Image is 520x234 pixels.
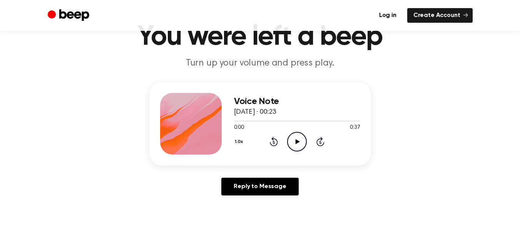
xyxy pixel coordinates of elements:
a: Log in [373,8,403,23]
span: [DATE] · 00:23 [234,109,276,116]
span: 0:00 [234,124,244,132]
a: Beep [48,8,91,23]
p: Turn up your volume and press play. [112,57,408,70]
a: Reply to Message [221,178,298,195]
h3: Voice Note [234,96,360,107]
span: 0:37 [350,124,360,132]
button: 1.0x [234,135,246,148]
a: Create Account [407,8,473,23]
h1: You were left a beep [63,23,457,51]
